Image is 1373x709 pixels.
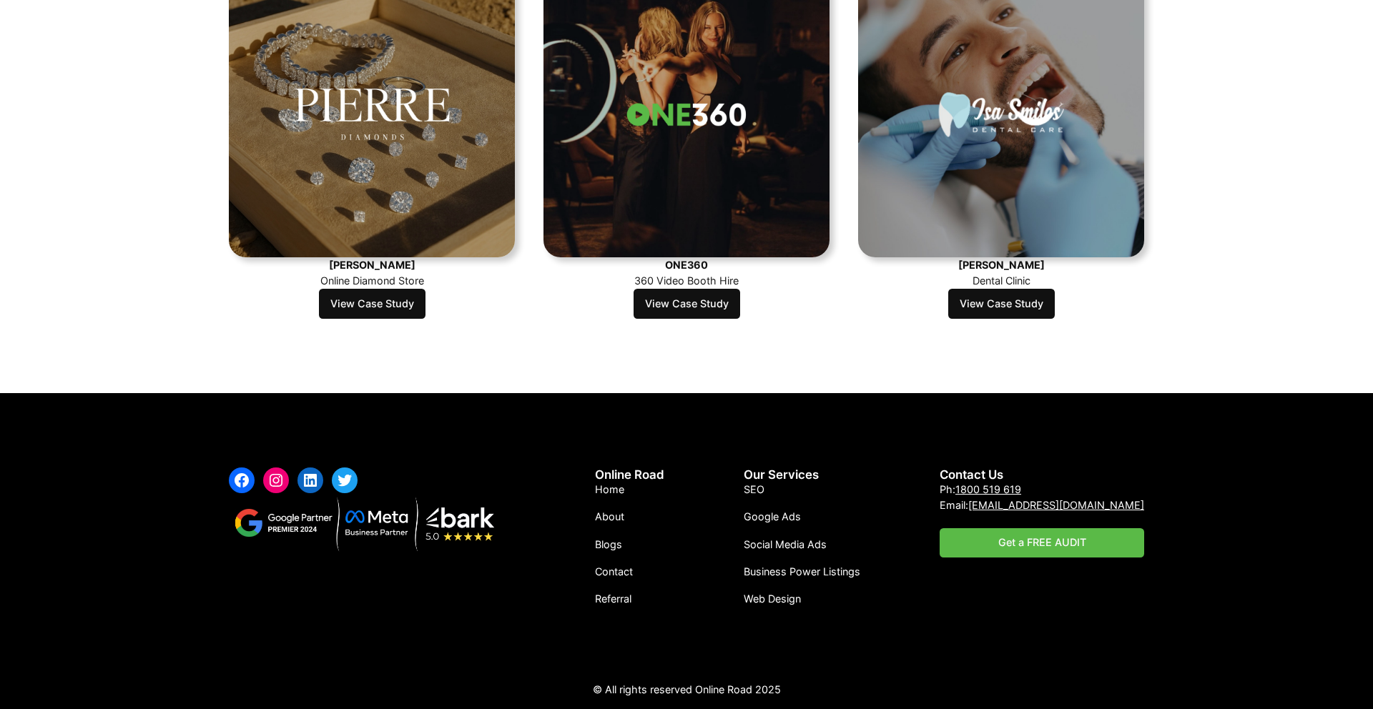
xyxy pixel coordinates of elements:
a: 1800 519 619 [955,483,1021,495]
p: 360 Video Booth Hire [634,273,739,289]
span: Google Ads [744,510,801,522]
a: [EMAIL_ADDRESS][DOMAIN_NAME] [968,499,1144,511]
span: Blogs [595,538,622,550]
a: Google Ads [744,509,801,525]
nav: Footer navigation 2 [744,482,860,608]
span: Contact [595,565,633,577]
h2: Our Services [744,467,860,482]
span: Social Media Ads [744,538,827,550]
span: About [595,510,624,522]
a: View Case Study [319,289,425,319]
a: Blogs [595,537,622,552]
p: © All rights reserved Online Road 2025 [229,682,1144,698]
a: About [595,509,624,525]
p: Ph: [940,482,1144,497]
nav: Footer navigation [595,482,633,608]
span: Business Power Listings [744,565,860,577]
a: Contact [595,564,633,580]
span: Web Design [744,593,801,605]
a: Referral [595,591,631,607]
a: View Case Study [634,289,740,319]
span: Referral [595,593,631,605]
p: Dental Clinic [973,273,1030,289]
a: View Case Study [948,289,1055,319]
span: SEO [744,483,764,495]
strong: [PERSON_NAME] [329,259,415,271]
a: Business Power Listings [744,564,860,580]
p: Email: [940,497,1144,513]
h2: Online Road [595,467,664,482]
strong: ONE360 [665,259,708,271]
strong: [PERSON_NAME] [958,259,1045,271]
h2: Contact Us [940,467,1144,482]
p: Online Diamond Store [320,273,424,289]
a: Social Media Ads [744,537,827,552]
a: Web Design [744,591,801,607]
a: Get a FREE AUDIT [940,528,1144,558]
a: SEO [744,482,764,497]
a: Home [595,482,624,497]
